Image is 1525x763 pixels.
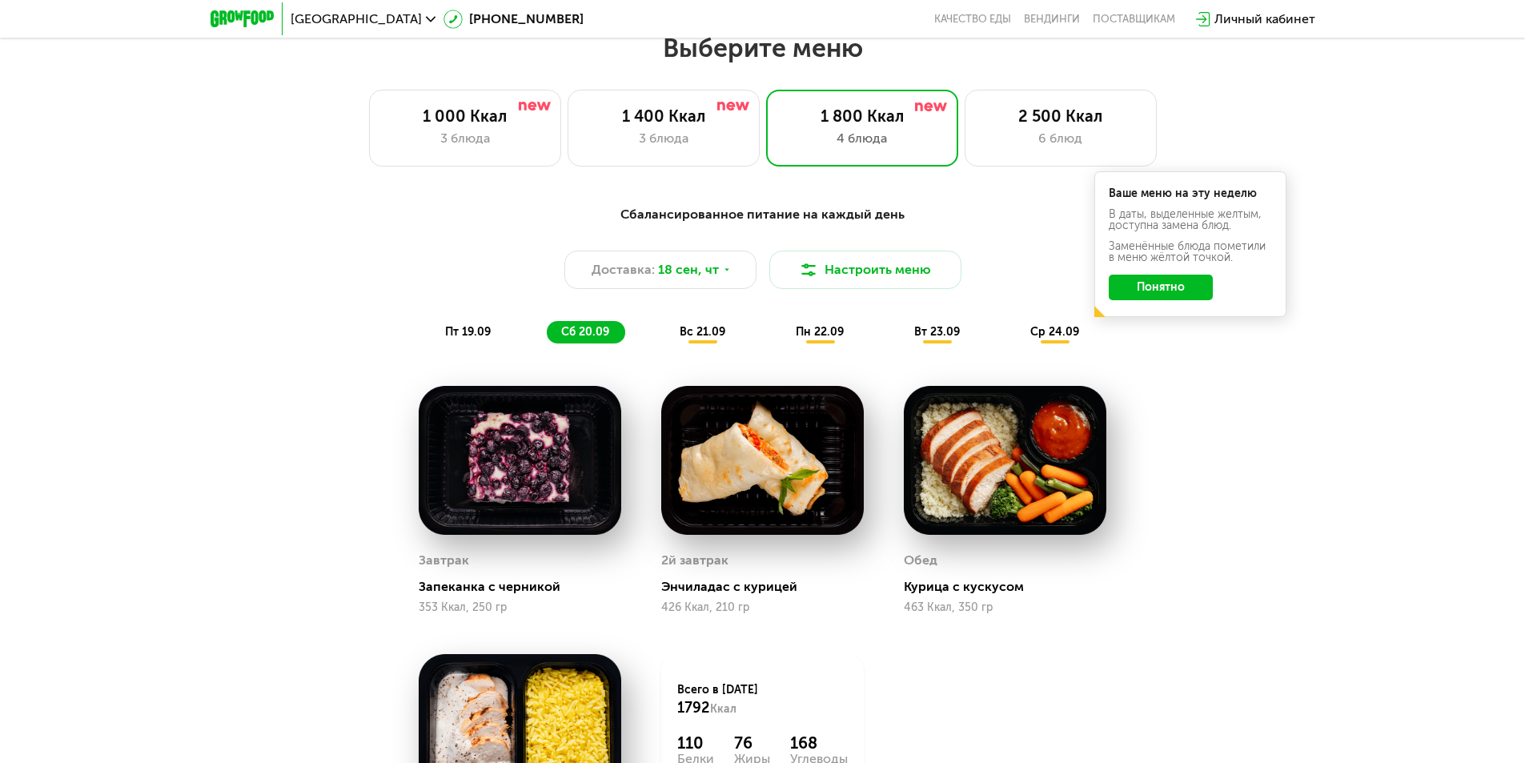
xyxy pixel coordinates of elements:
[51,32,1474,64] h2: Выберите меню
[443,10,584,29] a: [PHONE_NUMBER]
[796,325,844,339] span: пн 22.09
[934,13,1011,26] a: Качество еды
[1109,241,1272,263] div: Заменённые блюда пометили в меню жёлтой точкой.
[680,325,725,339] span: вс 21.09
[904,548,937,572] div: Обед
[710,702,736,716] span: Ккал
[661,579,877,595] div: Энчиладас с курицей
[790,733,848,753] div: 168
[658,260,719,279] span: 18 сен, чт
[914,325,960,339] span: вт 23.09
[386,129,544,148] div: 3 блюда
[904,601,1106,614] div: 463 Ккал, 350 гр
[1109,275,1213,300] button: Понятно
[661,601,864,614] div: 426 Ккал, 210 гр
[677,682,848,717] div: Всего в [DATE]
[561,325,609,339] span: сб 20.09
[291,13,422,26] span: [GEOGRAPHIC_DATA]
[592,260,655,279] span: Доставка:
[386,106,544,126] div: 1 000 Ккал
[584,106,743,126] div: 1 400 Ккал
[661,548,728,572] div: 2й завтрак
[783,129,941,148] div: 4 блюда
[289,205,1237,225] div: Сбалансированное питание на каждый день
[419,601,621,614] div: 353 Ккал, 250 гр
[584,129,743,148] div: 3 блюда
[769,251,961,289] button: Настроить меню
[677,733,714,753] div: 110
[783,106,941,126] div: 1 800 Ккал
[1024,13,1080,26] a: Вендинги
[1214,10,1315,29] div: Личный кабинет
[734,733,770,753] div: 76
[419,579,634,595] div: Запеканка с черникой
[981,106,1140,126] div: 2 500 Ккал
[904,579,1119,595] div: Курица с кускусом
[445,325,491,339] span: пт 19.09
[677,699,710,717] span: 1792
[1093,13,1175,26] div: поставщикам
[1109,188,1272,199] div: Ваше меню на эту неделю
[1030,325,1079,339] span: ср 24.09
[419,548,469,572] div: Завтрак
[981,129,1140,148] div: 6 блюд
[1109,209,1272,231] div: В даты, выделенные желтым, доступна замена блюд.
